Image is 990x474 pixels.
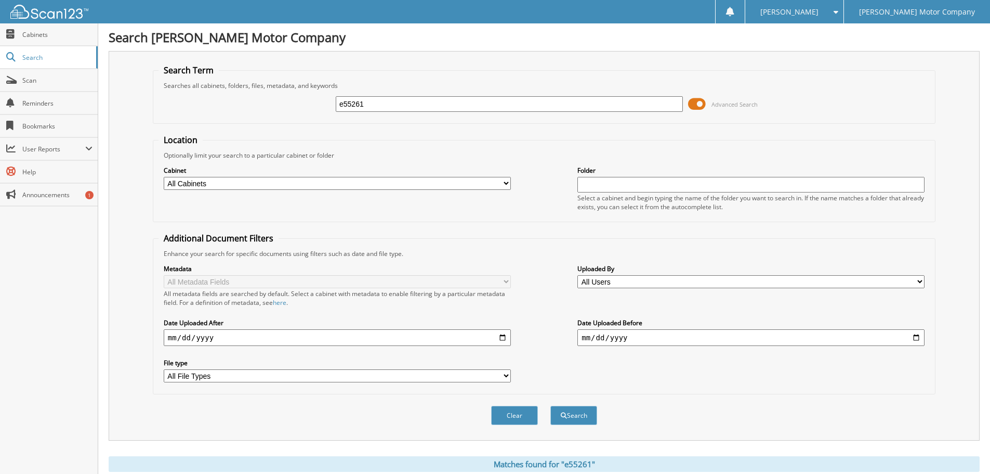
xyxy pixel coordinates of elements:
span: Help [22,168,93,176]
div: Searches all cabinets, folders, files, metadata, and keywords [159,81,930,90]
label: Uploaded By [577,264,925,273]
label: Metadata [164,264,511,273]
div: Optionally limit your search to a particular cabinet or folder [159,151,930,160]
button: Search [550,406,597,425]
label: Date Uploaded After [164,318,511,327]
label: Date Uploaded Before [577,318,925,327]
div: 1 [85,191,94,199]
div: Matches found for "e55261" [109,456,980,472]
span: Search [22,53,91,62]
span: Bookmarks [22,122,93,131]
span: Scan [22,76,93,85]
span: Advanced Search [711,100,758,108]
div: Select a cabinet and begin typing the name of the folder you want to search in. If the name match... [577,194,925,211]
span: [PERSON_NAME] [760,9,819,15]
label: Cabinet [164,166,511,175]
span: User Reports [22,145,85,153]
input: end [577,329,925,346]
span: Announcements [22,190,93,199]
div: Enhance your search for specific documents using filters such as date and file type. [159,249,930,258]
legend: Location [159,134,203,146]
span: Cabinets [22,30,93,39]
div: All metadata fields are searched by default. Select a cabinet with metadata to enable filtering b... [164,289,511,307]
label: Folder [577,166,925,175]
span: [PERSON_NAME] Motor Company [859,9,975,15]
label: File type [164,358,511,367]
a: here [273,298,286,307]
legend: Additional Document Filters [159,233,279,244]
input: start [164,329,511,346]
button: Clear [491,406,538,425]
img: scan123-logo-white.svg [10,5,88,19]
h1: Search [PERSON_NAME] Motor Company [109,29,980,46]
span: Reminders [22,99,93,108]
legend: Search Term [159,65,219,76]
